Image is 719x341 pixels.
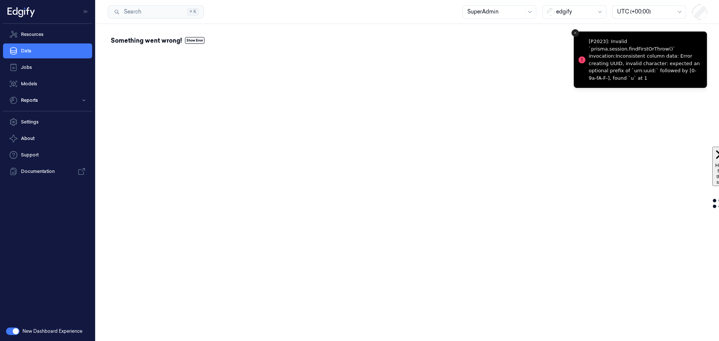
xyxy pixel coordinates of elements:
a: Resources [3,27,92,42]
strong: Something went wrong! [111,36,182,45]
button: Search⌘K [108,5,204,19]
a: Documentation [3,164,92,179]
a: Jobs [3,60,92,75]
button: Toggle Navigation [80,6,92,18]
a: Settings [3,115,92,130]
a: Models [3,76,92,91]
a: Data [3,43,92,58]
span: Search [121,8,141,16]
a: Support [3,147,92,162]
button: Show Error [185,37,204,44]
button: Reports [3,93,92,108]
div: [P2023]: Invalid `prisma.session.findFirstOrThrow()` invocation:Inconsistent column data: Error c... [589,38,701,82]
button: Close toast [571,29,579,37]
button: About [3,131,92,146]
